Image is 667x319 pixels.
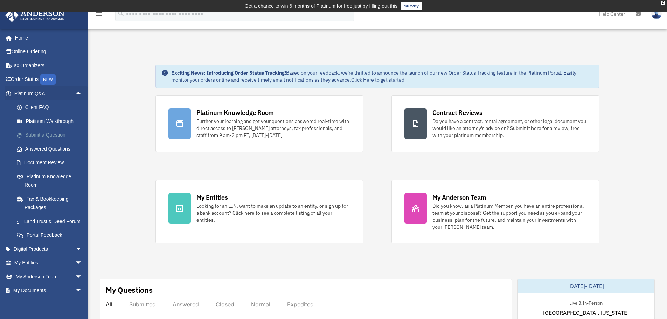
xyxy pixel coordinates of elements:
[651,9,662,19] img: User Pic
[251,301,270,308] div: Normal
[75,86,89,101] span: arrow_drop_up
[196,108,274,117] div: Platinum Knowledge Room
[543,308,629,317] span: [GEOGRAPHIC_DATA], [US_STATE]
[3,8,67,22] img: Anderson Advisors Platinum Portal
[5,242,93,256] a: Digital Productsarrow_drop_down
[351,77,406,83] a: Click Here to get started!
[95,12,103,18] a: menu
[10,228,93,242] a: Portal Feedback
[287,301,314,308] div: Expedited
[5,86,93,100] a: Platinum Q&Aarrow_drop_up
[432,108,482,117] div: Contract Reviews
[10,156,93,170] a: Document Review
[129,301,156,308] div: Submitted
[5,31,89,45] a: Home
[75,256,89,270] span: arrow_drop_down
[155,180,363,243] a: My Entities Looking for an EIN, want to make an update to an entity, or sign up for a bank accoun...
[196,193,228,202] div: My Entities
[106,301,112,308] div: All
[216,301,234,308] div: Closed
[10,169,93,192] a: Platinum Knowledge Room
[564,299,608,306] div: Live & In-Person
[75,242,89,256] span: arrow_drop_down
[10,192,93,214] a: Tax & Bookkeeping Packages
[10,114,93,128] a: Platinum Walkthrough
[245,2,398,10] div: Get a chance to win 6 months of Platinum for free just by filling out this
[5,256,93,270] a: My Entitiesarrow_drop_down
[432,202,586,230] div: Did you know, as a Platinum Member, you have an entire professional team at your disposal? Get th...
[391,95,599,152] a: Contract Reviews Do you have a contract, rental agreement, or other legal document you would like...
[661,1,665,5] div: close
[432,193,486,202] div: My Anderson Team
[196,118,350,139] div: Further your learning and get your questions answered real-time with direct access to [PERSON_NAM...
[196,202,350,223] div: Looking for an EIN, want to make an update to an entity, or sign up for a bank account? Click her...
[5,58,93,72] a: Tax Organizers
[10,142,93,156] a: Answered Questions
[75,270,89,284] span: arrow_drop_down
[155,95,363,152] a: Platinum Knowledge Room Further your learning and get your questions answered real-time with dire...
[10,100,93,115] a: Client FAQ
[117,9,125,17] i: search
[391,180,599,243] a: My Anderson Team Did you know, as a Platinum Member, you have an entire professional team at your...
[40,74,56,85] div: NEW
[432,118,586,139] div: Do you have a contract, rental agreement, or other legal document you would like an attorney's ad...
[401,2,422,10] a: survey
[5,284,93,298] a: My Documentsarrow_drop_down
[5,72,93,87] a: Order StatusNEW
[171,69,593,83] div: Based on your feedback, we're thrilled to announce the launch of our new Order Status Tracking fe...
[171,70,286,76] strong: Exciting News: Introducing Order Status Tracking!
[10,214,93,228] a: Land Trust & Deed Forum
[5,270,93,284] a: My Anderson Teamarrow_drop_down
[95,10,103,18] i: menu
[106,285,153,295] div: My Questions
[173,301,199,308] div: Answered
[518,279,654,293] div: [DATE]-[DATE]
[75,284,89,298] span: arrow_drop_down
[5,45,93,59] a: Online Ordering
[10,128,93,142] a: Submit a Question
